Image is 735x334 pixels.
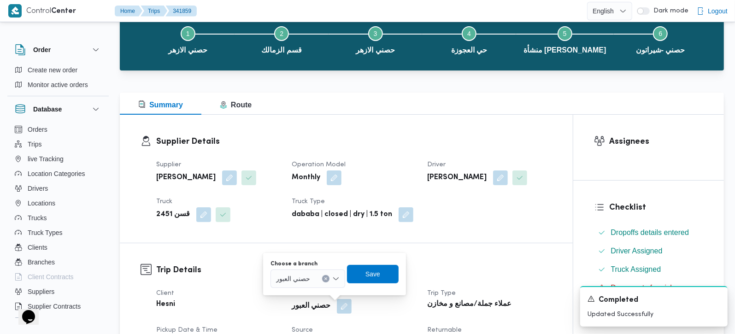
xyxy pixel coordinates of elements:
span: Returnable [427,327,462,333]
h3: Database [33,104,62,115]
h3: Order [33,44,51,55]
button: قسم الزمالك [235,15,328,63]
div: Database [7,122,109,322]
span: 2 [280,30,283,37]
iframe: chat widget [9,297,39,325]
span: Monitor active orders [28,79,88,90]
span: Trucks [28,212,47,223]
span: Trip Type [427,290,456,296]
span: Create new order [28,64,77,76]
span: Driver [427,162,446,168]
span: Truck Assigned [611,264,661,275]
span: live Tracking [28,153,64,164]
button: 341859 [165,6,197,17]
span: Dropoffs details entered [611,227,689,238]
b: Monthly [292,172,320,183]
span: Source [292,327,313,333]
button: Save [347,265,399,283]
div: Notification [588,294,720,306]
span: Dark mode [650,7,688,15]
button: Driver Assigned [594,244,704,258]
span: Save [365,269,380,280]
span: Drivers [28,183,48,194]
button: حي العجوزة [422,15,516,63]
button: منشأة [PERSON_NAME] [516,15,614,63]
button: حصني -شيراتون [614,15,707,63]
label: Choose a branch [270,260,318,268]
button: Orders [11,122,105,137]
span: Client Contracts [28,271,74,282]
span: قسم الزمالك [261,45,301,56]
b: عملاء جملة/مصانع و مخازن [427,299,512,310]
span: حصني الازهر [169,45,207,56]
b: dababa | closed | dry | 1.5 ton [292,209,392,220]
span: Truck Assigned [611,265,661,273]
span: 3 [374,30,377,37]
span: Logout [708,6,728,17]
span: منشأة [PERSON_NAME] [523,45,606,56]
button: حصني الازهر [329,15,422,63]
span: Truck Type [292,199,325,205]
span: Devices [28,316,51,327]
button: Home [115,6,142,17]
span: Operation Model [292,162,346,168]
span: Driver Assigned [611,247,663,255]
span: Trips [28,139,42,150]
span: Supplier [156,162,181,168]
b: حصني العبور [292,301,330,312]
div: Order [7,63,109,96]
button: Monitor active orders [11,77,105,92]
span: Location Categories [28,168,85,179]
button: Create new order [11,63,105,77]
span: Completed [599,295,638,306]
b: قسن 2451 [156,209,190,220]
button: Logout [693,2,731,20]
span: 6 [659,30,662,37]
span: Suppliers [28,286,54,297]
span: Truck [156,199,172,205]
button: Client Contracts [11,270,105,284]
span: Branches [28,257,55,268]
span: Truck Types [28,227,62,238]
span: 4 [467,30,471,37]
span: Locations [28,198,55,209]
span: Dropoffs details entered [611,229,689,236]
h3: Assignees [610,135,704,148]
button: Drivers [11,181,105,196]
button: Clients [11,240,105,255]
span: 5 [563,30,567,37]
span: Orders [28,124,47,135]
p: Updated Successfully [588,310,720,319]
button: Location Categories [11,166,105,181]
h3: Supplier Details [156,135,552,148]
button: حصني الازهر [141,15,235,63]
button: Devices [11,314,105,328]
span: حصني -شيراتون [636,45,685,56]
button: Supplier Contracts [11,299,105,314]
span: Supplier Contracts [28,301,81,312]
button: Open list of options [332,275,340,282]
button: Trips [141,6,167,17]
span: Summary [138,101,183,109]
b: [PERSON_NAME] [427,172,487,183]
span: Pickup date & time [156,327,218,333]
button: Locations [11,196,105,211]
span: Client [156,290,174,296]
button: Branches [11,255,105,270]
span: Driver Assigned [611,246,663,257]
span: Clients [28,242,47,253]
button: Database [15,104,101,115]
button: Clear input [322,275,329,282]
span: Route [220,101,252,109]
b: [PERSON_NAME] [156,172,216,183]
img: X8yXhbKr1z7QwAAAABJRU5ErkJggg== [8,4,22,18]
button: Dropoffs details entered [594,225,704,240]
h3: Trip Details [156,264,552,276]
span: حي العجوزة [451,45,487,56]
button: Order [15,44,101,55]
button: Suppliers [11,284,105,299]
span: 1 [186,30,190,37]
button: live Tracking [11,152,105,166]
button: Truck Types [11,225,105,240]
